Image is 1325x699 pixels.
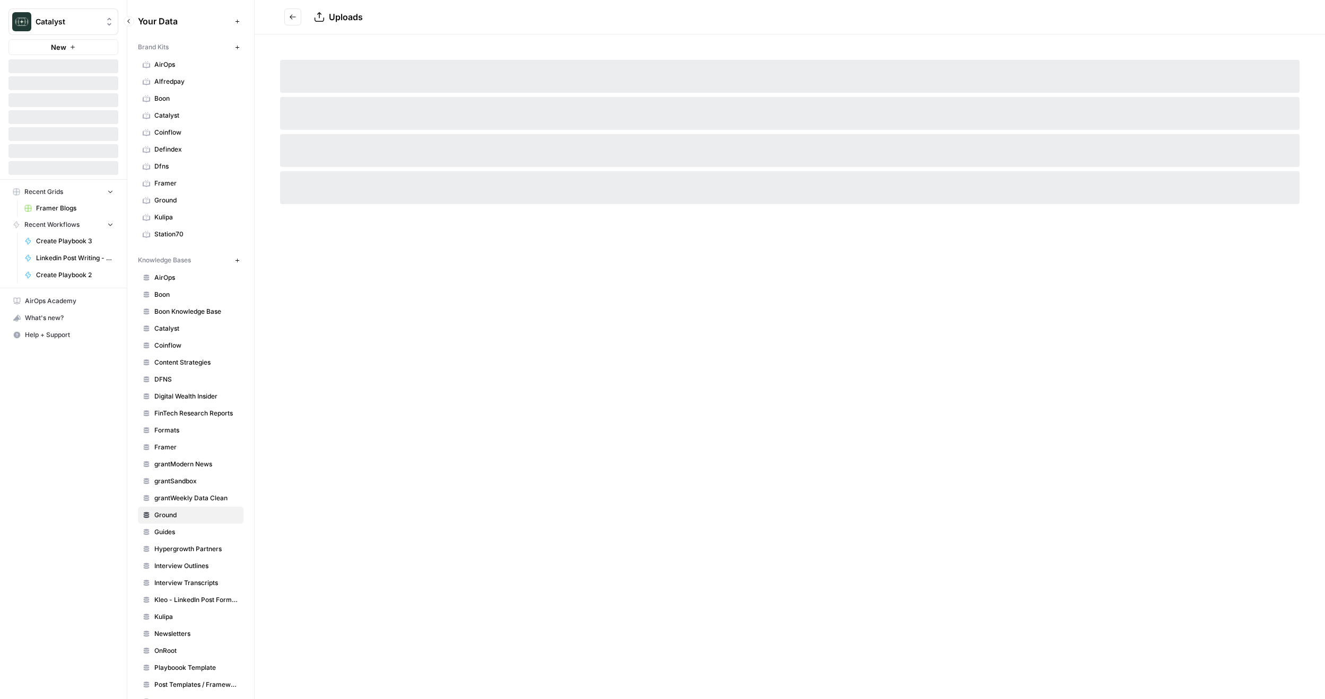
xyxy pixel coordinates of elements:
[154,612,239,622] span: Kulipa
[154,273,239,282] span: AirOps
[154,409,239,418] span: FinTech Research Reports
[36,203,114,213] span: Framer Blogs
[154,561,239,571] span: Interview Outlines
[138,659,243,676] a: Playboook Template
[154,341,239,350] span: Coinflow
[138,90,243,107] a: Boon
[138,642,243,659] a: OnRoot
[8,184,118,200] button: Recent Grids
[138,473,243,490] a: grantSandbox
[154,94,239,103] span: Boon
[8,217,118,233] button: Recent Workflows
[138,371,243,388] a: DFNS
[329,12,363,22] span: Uploads
[154,527,239,537] span: Guides
[138,422,243,439] a: Formats
[154,162,239,171] span: Dfns
[138,209,243,226] a: Kulipa
[154,510,239,520] span: Ground
[20,250,118,267] a: Linkedin Post Writing - [DATE]
[25,330,114,340] span: Help + Support
[138,175,243,192] a: Framer
[8,293,118,309] a: AirOps Academy
[154,578,239,588] span: Interview Transcripts
[138,255,191,265] span: Knowledge Bases
[154,426,239,435] span: Formats
[20,267,118,284] a: Create Playbook 2
[25,296,114,306] span: AirOps Academy
[138,524,243,541] a: Guides
[9,310,118,326] div: What's new?
[154,358,239,367] span: Content Strategies
[154,213,239,222] span: Kulipa
[138,269,243,286] a: AirOps
[154,229,239,239] span: Station70
[154,476,239,486] span: grantSandbox
[154,128,239,137] span: Coinflow
[138,676,243,693] a: Post Templates / Framework
[138,490,243,507] a: grantWeekly Data Clean
[154,111,239,120] span: Catalyst
[138,405,243,422] a: FinTech Research Reports
[138,192,243,209] a: Ground
[138,574,243,591] a: Interview Transcripts
[8,309,118,326] button: What's new?
[154,646,239,656] span: OnRoot
[154,290,239,299] span: Boon
[154,595,239,605] span: Kleo - LinkedIn Post Formats
[154,663,239,673] span: Playboook Template
[138,337,243,354] a: Coinflow
[138,226,243,243] a: Station70
[154,145,239,154] span: Defindex
[154,77,239,86] span: Alfredpay
[36,236,114,246] span: Create Playbook 3
[138,286,243,303] a: Boon
[8,39,118,55] button: New
[154,544,239,554] span: Hypergrowth Partners
[138,456,243,473] a: grantModern News
[138,608,243,625] a: Kulipa
[24,187,63,197] span: Recent Grids
[138,303,243,320] a: Boon Knowledge Base
[8,326,118,343] button: Help + Support
[138,42,169,52] span: Brand Kits
[138,107,243,124] a: Catalyst
[154,392,239,401] span: Digital Wealth Insider
[138,320,243,337] a: Catalyst
[138,591,243,608] a: Kleo - LinkedIn Post Formats
[20,200,118,217] a: Framer Blogs
[138,541,243,558] a: Hypergrowth Partners
[154,179,239,188] span: Framer
[154,60,239,69] span: AirOps
[36,253,114,263] span: Linkedin Post Writing - [DATE]
[138,124,243,141] a: Coinflow
[154,629,239,639] span: Newsletters
[154,680,239,689] span: Post Templates / Framework
[138,625,243,642] a: Newsletters
[138,507,243,524] a: Ground
[138,56,243,73] a: AirOps
[36,270,114,280] span: Create Playbook 2
[154,443,239,452] span: Framer
[284,8,301,25] button: Go back
[138,141,243,158] a: Defindex
[51,42,66,52] span: New
[154,459,239,469] span: grantModern News
[154,196,239,205] span: Ground
[138,388,243,405] a: Digital Wealth Insider
[138,73,243,90] a: Alfredpay
[138,354,243,371] a: Content Strategies
[138,158,243,175] a: Dfns
[154,493,239,503] span: grantWeekly Data Clean
[154,324,239,333] span: Catalyst
[138,439,243,456] a: Framer
[20,233,118,250] a: Create Playbook 3
[154,375,239,384] span: DFNS
[36,16,100,27] span: Catalyst
[154,307,239,316] span: Boon Knowledge Base
[8,8,118,35] button: Workspace: Catalyst
[138,558,243,574] a: Interview Outlines
[24,220,80,229] span: Recent Workflows
[138,15,231,28] span: Your Data
[12,12,31,31] img: Catalyst Logo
